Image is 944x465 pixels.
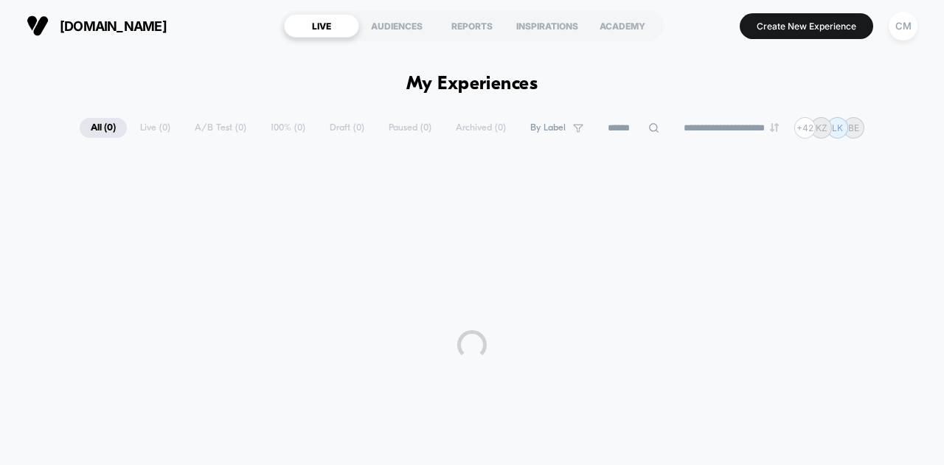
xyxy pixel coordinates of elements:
[770,123,779,132] img: end
[832,122,843,133] p: LK
[359,14,434,38] div: AUDIENCES
[406,74,538,95] h1: My Experiences
[889,12,917,41] div: CM
[434,14,510,38] div: REPORTS
[585,14,660,38] div: ACADEMY
[510,14,585,38] div: INSPIRATIONS
[284,14,359,38] div: LIVE
[884,11,922,41] button: CM
[22,14,171,38] button: [DOMAIN_NAME]
[80,118,127,138] span: All ( 0 )
[816,122,827,133] p: KZ
[27,15,49,37] img: Visually logo
[740,13,873,39] button: Create New Experience
[848,122,859,133] p: BE
[794,117,816,139] div: + 42
[60,18,167,34] span: [DOMAIN_NAME]
[530,122,566,133] span: By Label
